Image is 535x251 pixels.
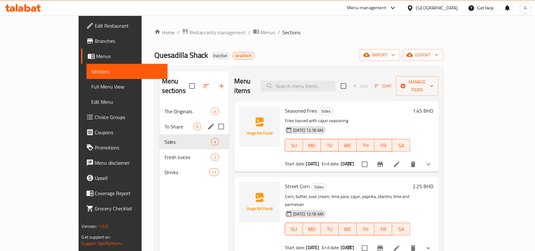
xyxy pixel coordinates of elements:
span: Sort [375,83,392,90]
a: Sections [87,64,168,79]
span: Fresh Juices [164,153,211,161]
button: edit [206,122,216,131]
span: Coverage Report [95,189,163,197]
img: Street Corn [239,182,280,222]
span: 6 [211,109,219,115]
span: 1.0.0 [99,222,108,230]
button: import [360,49,400,61]
span: MO [306,225,318,234]
span: Menus [96,52,163,60]
div: items [211,108,219,115]
a: Menus [81,49,168,64]
a: Full Menu View [87,79,168,94]
span: FR [377,225,390,234]
p: Corn, butter, sour cream, lime juice, cajun, paprika, cilantro, lime and parmesan [285,193,410,208]
div: [GEOGRAPHIC_DATA] [416,4,458,11]
span: End date: [322,160,340,168]
button: SU [285,139,303,152]
button: WE [339,223,357,235]
span: Menu disclaimer [95,159,163,167]
div: items [211,138,219,146]
span: [DATE] 12:18 AM [291,127,326,133]
div: Menu-management [347,4,386,12]
span: FR [377,141,390,150]
span: Restaurants management [190,29,246,36]
h2: Menu items [234,76,253,96]
button: FR [375,223,392,235]
span: Start date: [285,160,305,168]
div: The Originals6 [159,104,229,119]
span: 4 [211,139,219,145]
span: Street Corn [285,182,310,191]
span: Manage items [401,78,434,94]
span: To Share [164,123,193,130]
button: delete [406,157,421,172]
span: Upsell [95,174,163,182]
a: Grocery Checklist [81,201,168,216]
span: 2 [211,154,219,160]
span: 6 [194,124,201,130]
button: Sort [373,81,394,91]
input: search [261,81,336,92]
a: Edit Menu [87,94,168,109]
nav: breadcrumb [154,28,444,36]
span: The Originals [164,108,211,115]
a: Promotions [81,140,168,155]
button: sort-choices [343,157,358,172]
span: SA [395,225,408,234]
a: Branches [81,33,168,49]
div: Drinks11 [159,165,229,180]
b: [DATE] [306,160,319,168]
span: GrubTech [233,53,255,58]
span: import [365,51,395,59]
a: Coupons [81,125,168,140]
b: [DATE] [341,160,354,168]
span: Quesadilla Shack [154,48,209,62]
span: export [408,51,439,59]
span: Edit Restaurant [95,22,163,30]
span: Select to update [358,158,371,171]
h6: 1.45 BHD [413,106,434,115]
a: Restaurants management [182,28,246,36]
span: MO [306,141,318,150]
a: Upsell [81,170,168,186]
span: Coupons [95,129,163,136]
span: Promotions [95,144,163,151]
button: MO [303,139,321,152]
li: / [177,29,179,36]
span: Sides [319,108,333,115]
button: TH [357,139,375,152]
span: WE [341,225,354,234]
a: Menu disclaimer [81,155,168,170]
span: Sort sections [199,78,214,94]
span: Version: [82,222,97,230]
div: To Share6edit [159,119,229,134]
nav: Menu sections [159,101,229,182]
span: TU [324,225,336,234]
div: Sides4 [159,134,229,149]
a: Edit menu item [393,161,401,168]
li: / [278,29,280,36]
span: A [524,4,527,11]
span: SU [288,141,300,150]
button: FR [375,139,392,152]
span: Get support on: [82,233,111,241]
span: Grocery Checklist [95,205,163,212]
h2: Menu sections [162,76,189,96]
a: Support.OpsPlatform [82,239,122,248]
button: SA [392,223,410,235]
div: items [193,123,201,130]
p: Fries tossed with cajun seasoning [285,117,410,125]
h6: 2.25 BHD [413,182,434,191]
span: Select section [337,79,350,93]
span: Sides [164,138,211,146]
span: WE [341,141,354,150]
button: WE [339,139,357,152]
span: Edit Menu [92,98,163,106]
span: TH [359,141,372,150]
span: Sides [312,183,326,191]
span: Sections [92,68,163,75]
